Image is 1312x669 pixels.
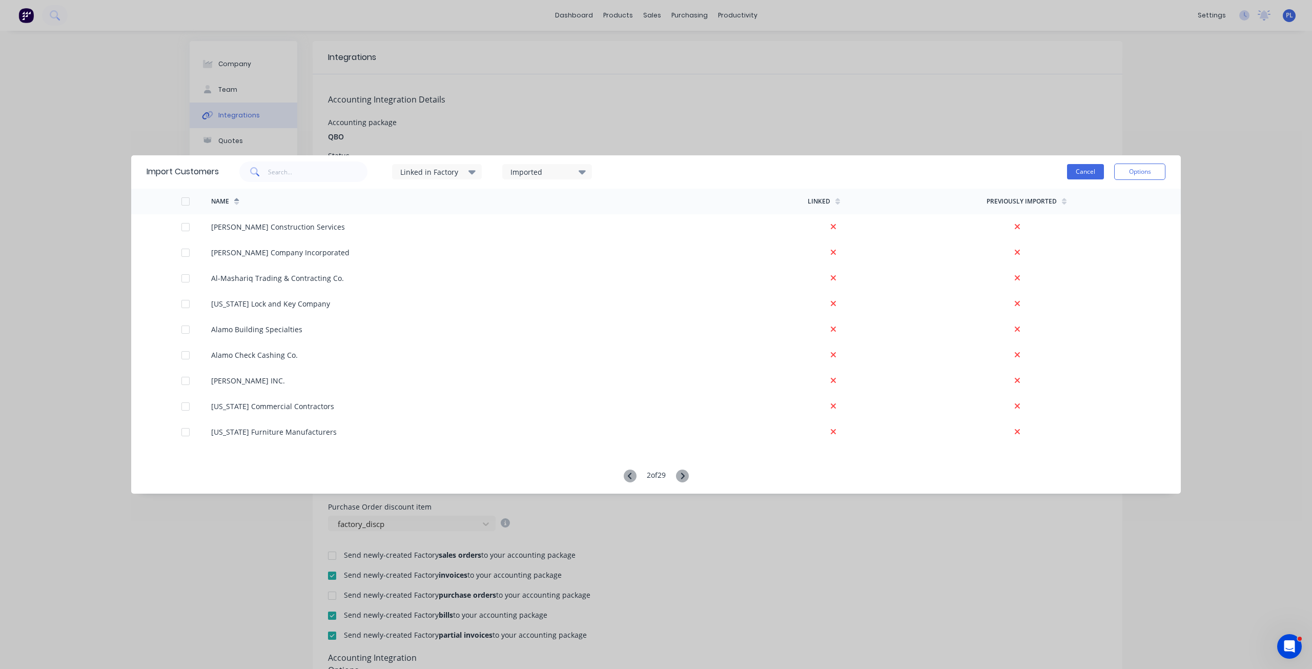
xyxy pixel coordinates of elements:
div: [US_STATE] Lock and Key Company [211,298,330,309]
div: [US_STATE] Commercial Contractors [211,401,334,412]
div: Previously Imported [987,197,1057,206]
div: [PERSON_NAME] Construction Services [211,221,345,232]
div: [PERSON_NAME] Company Incorporated [211,247,350,258]
button: Cancel [1067,164,1104,179]
div: Name [211,197,229,206]
div: Alamo Check Cashing Co. [211,350,298,360]
button: Options [1114,164,1165,180]
div: [PERSON_NAME] INC. [211,375,285,386]
div: Imported [510,167,575,177]
div: Import Customers [147,166,219,178]
div: Linked in Factory [400,167,465,177]
div: Linked [808,197,830,206]
div: Al-Mashariq Trading & Contracting Co. [211,273,344,283]
input: Search... [268,161,368,182]
div: [US_STATE] Furniture Manufacturers [211,427,337,437]
img: Factory [18,8,34,23]
div: 2 of 29 [647,470,666,483]
iframe: Intercom live chat [1277,634,1302,659]
div: Alamo Building Specialties [211,324,302,335]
